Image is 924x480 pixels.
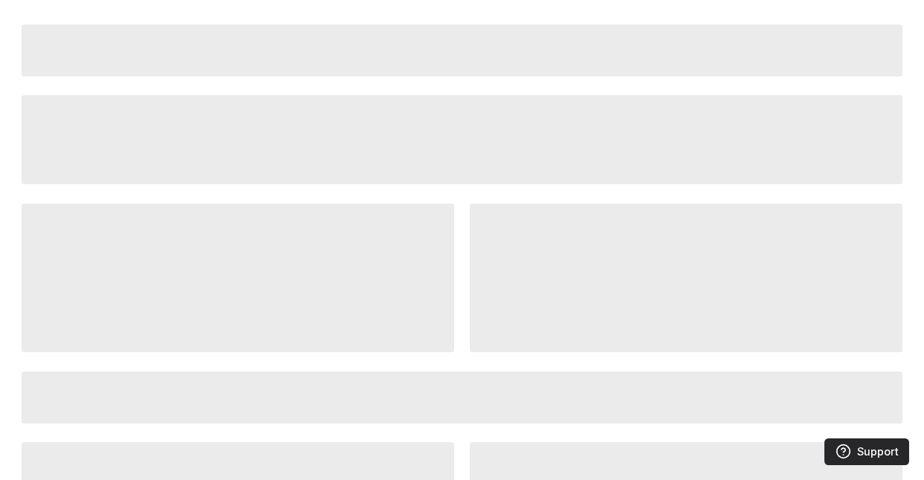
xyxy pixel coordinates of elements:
[824,438,909,465] a: Support
[22,204,454,352] span: ‌
[470,204,902,352] span: ‌
[857,444,899,460] span: Support
[22,372,902,424] span: ‌
[22,25,902,77] span: ‌
[22,95,902,184] span: ‌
